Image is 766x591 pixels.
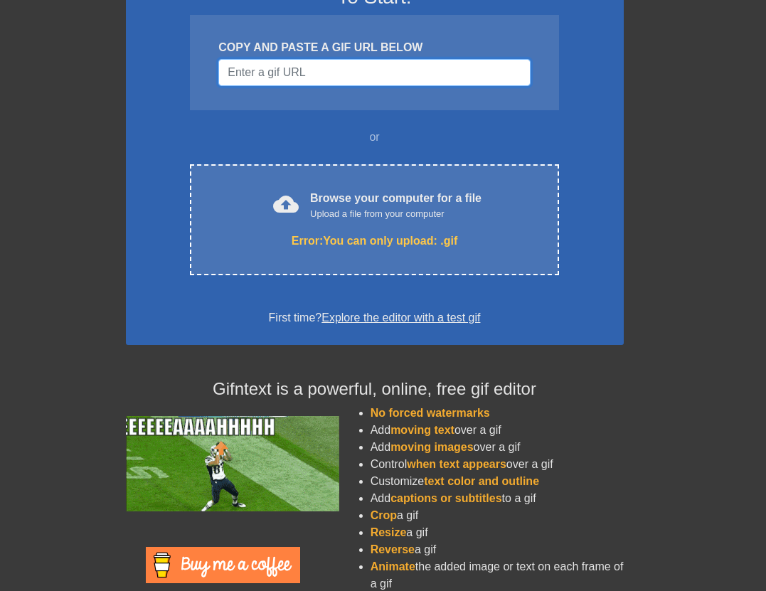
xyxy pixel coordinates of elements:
[371,490,624,507] li: Add to a gif
[371,407,490,419] span: No forced watermarks
[407,458,506,470] span: when text appears
[424,475,539,487] span: text color and outline
[390,441,473,453] span: moving images
[126,416,339,511] img: football_small.gif
[371,526,407,538] span: Resize
[371,509,397,521] span: Crop
[371,524,624,541] li: a gif
[218,59,530,86] input: Username
[371,473,624,490] li: Customize
[371,541,624,558] li: a gif
[371,543,415,555] span: Reverse
[310,207,482,221] div: Upload a file from your computer
[371,422,624,439] li: Add over a gif
[144,309,605,326] div: First time?
[218,39,530,56] div: COPY AND PASTE A GIF URL BELOW
[390,424,454,436] span: moving text
[371,560,415,573] span: Animate
[390,492,501,504] span: captions or subtitles
[371,439,624,456] li: Add over a gif
[273,191,299,217] span: cloud_upload
[371,456,624,473] li: Control over a gif
[371,507,624,524] li: a gif
[163,129,587,146] div: or
[146,547,300,583] img: Buy Me A Coffee
[310,190,482,221] div: Browse your computer for a file
[321,312,480,324] a: Explore the editor with a test gif
[220,233,528,250] div: Error: You can only upload: .gif
[126,379,624,400] h4: Gifntext is a powerful, online, free gif editor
